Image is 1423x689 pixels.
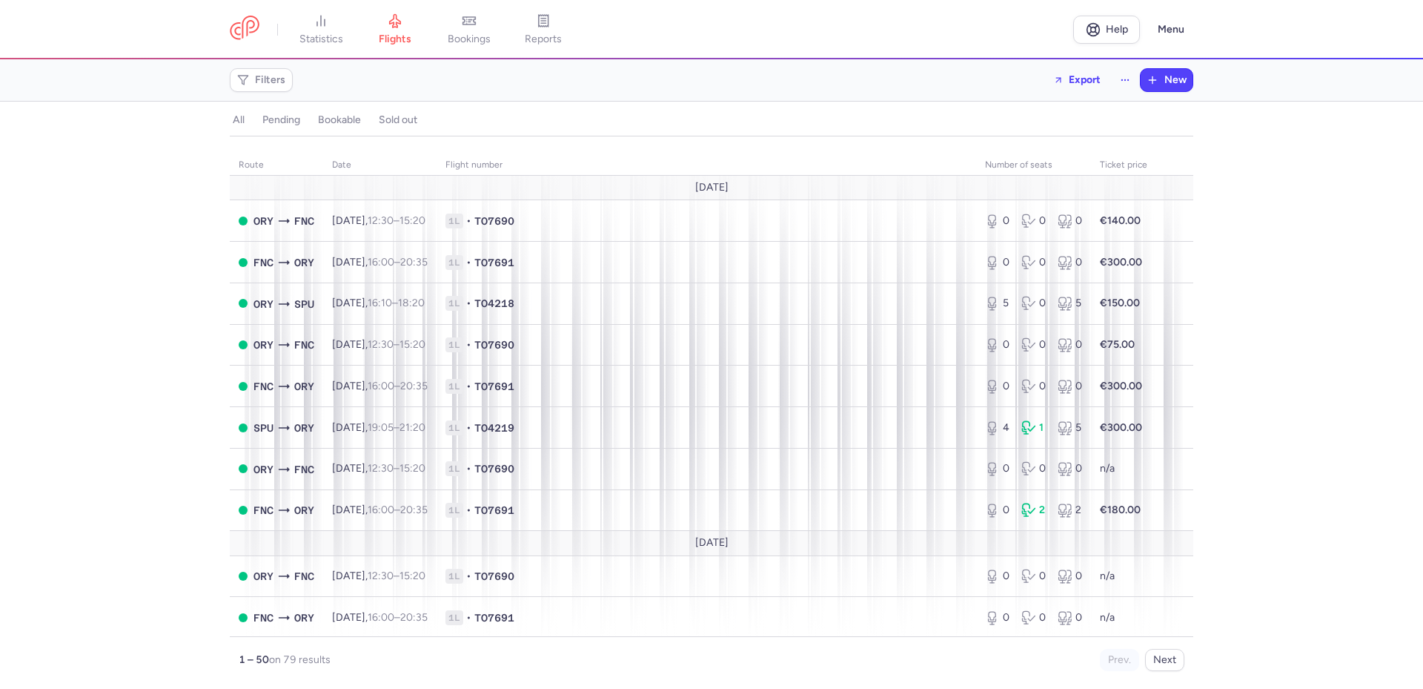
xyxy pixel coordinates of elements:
[985,296,1009,311] div: 5
[466,461,471,476] span: •
[474,569,514,584] span: TO7690
[1021,421,1046,435] div: 1
[332,611,428,624] span: [DATE],
[379,113,417,127] h4: sold out
[525,33,562,46] span: reports
[976,154,1091,177] th: number of seats
[358,13,432,46] a: flights
[368,611,428,624] span: –
[368,297,425,309] span: –
[466,214,471,228] span: •
[332,462,425,475] span: [DATE],
[1044,68,1110,92] button: Export
[368,504,428,516] span: –
[466,296,471,311] span: •
[445,379,463,394] span: 1L
[985,214,1009,228] div: 0
[255,74,285,86] span: Filters
[466,569,471,584] span: •
[985,379,1009,394] div: 0
[1021,461,1046,476] div: 0
[1021,296,1046,311] div: 0
[445,421,463,435] span: 1L
[253,502,273,518] span: FNC
[368,462,425,475] span: –
[399,214,425,227] time: 15:20
[253,337,273,353] span: ORY
[230,16,259,43] a: CitizenPlane red outlined logo
[379,33,411,46] span: flights
[332,421,425,434] span: [DATE],
[1021,214,1046,228] div: 0
[294,461,314,478] span: FNC
[332,214,425,227] span: [DATE],
[1091,154,1156,177] th: Ticket price
[1141,69,1193,91] button: New
[1100,462,1115,475] span: n/a
[985,461,1009,476] div: 0
[466,421,471,435] span: •
[1100,214,1141,227] strong: €140.00
[299,33,343,46] span: statistics
[1021,255,1046,270] div: 0
[253,254,273,271] span: FNC
[1058,610,1082,625] div: 0
[985,255,1009,270] div: 0
[445,214,463,228] span: 1L
[474,337,514,352] span: TO7690
[1100,611,1115,624] span: n/a
[1100,297,1140,309] strong: €150.00
[262,113,300,127] h4: pending
[1058,379,1082,394] div: 0
[332,256,428,268] span: [DATE],
[294,378,314,395] span: ORY
[368,504,394,516] time: 16:00
[1058,214,1082,228] div: 0
[474,214,514,228] span: TO7690
[1021,610,1046,625] div: 0
[399,570,425,582] time: 15:20
[230,69,292,91] button: Filters
[437,154,976,177] th: Flight number
[253,461,273,478] span: ORY
[294,254,314,271] span: ORY
[368,297,392,309] time: 16:10
[1164,74,1187,86] span: New
[985,337,1009,352] div: 0
[506,13,580,46] a: reports
[1100,421,1142,434] strong: €300.00
[474,296,514,311] span: TO4218
[400,380,428,392] time: 20:35
[474,610,514,625] span: TO7691
[474,379,514,394] span: TO7691
[368,256,394,268] time: 16:00
[368,380,428,392] span: –
[400,504,428,516] time: 20:35
[432,13,506,46] a: bookings
[445,296,463,311] span: 1L
[294,213,314,229] span: FNC
[985,421,1009,435] div: 4
[368,462,394,475] time: 12:30
[1021,569,1046,584] div: 0
[445,503,463,518] span: 1L
[985,610,1009,625] div: 0
[1145,649,1184,671] button: Next
[1058,503,1082,518] div: 2
[332,380,428,392] span: [DATE],
[445,337,463,352] span: 1L
[474,461,514,476] span: TO7690
[1058,337,1082,352] div: 0
[1100,649,1139,671] button: Prev.
[294,420,314,436] span: ORY
[332,338,425,351] span: [DATE],
[985,503,1009,518] div: 0
[695,537,729,549] span: [DATE]
[332,570,425,582] span: [DATE],
[466,610,471,625] span: •
[399,421,425,434] time: 21:20
[695,182,729,194] span: [DATE]
[445,255,463,270] span: 1L
[368,421,425,434] span: –
[294,568,314,584] span: FNC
